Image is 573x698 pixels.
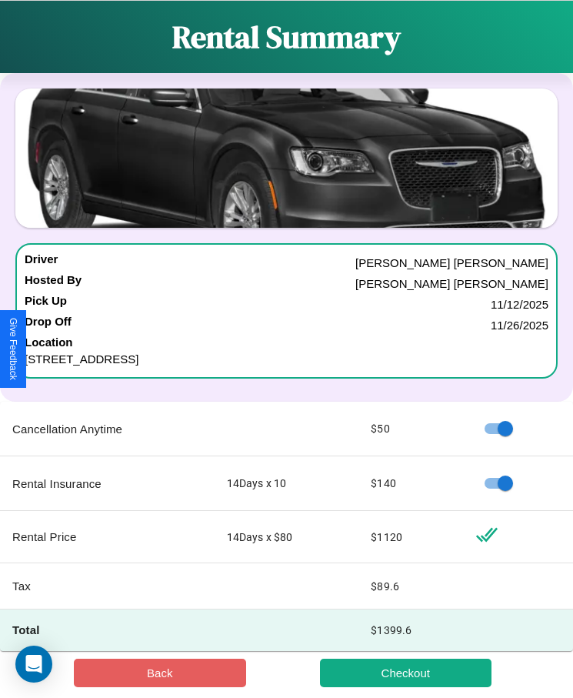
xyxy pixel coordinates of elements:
[25,349,548,369] p: [STREET_ADDRESS]
[15,646,52,683] div: Open Intercom Messenger
[491,315,548,336] p: 11 / 26 / 2025
[12,526,202,547] p: Rental Price
[358,456,462,511] td: $ 140
[25,336,548,349] h4: Location
[358,402,462,456] td: $ 50
[355,252,548,273] p: [PERSON_NAME] [PERSON_NAME]
[25,252,58,273] h4: Driver
[12,473,202,494] p: Rental Insurance
[215,456,359,511] td: 14 Days x 10
[358,609,462,651] td: $ 1399.6
[25,294,67,315] h4: Pick Up
[320,659,492,687] button: Checkout
[25,273,82,294] h4: Hosted By
[215,511,359,563] td: 14 Days x $ 80
[358,563,462,609] td: $ 89.6
[355,273,548,294] p: [PERSON_NAME] [PERSON_NAME]
[172,16,401,58] h1: Rental Summary
[12,419,202,439] p: Cancellation Anytime
[12,622,202,638] h4: Total
[12,576,202,596] p: Tax
[358,511,462,563] td: $ 1120
[8,318,18,380] div: Give Feedback
[491,294,548,315] p: 11 / 12 / 2025
[74,659,246,687] button: Back
[25,315,72,336] h4: Drop Off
